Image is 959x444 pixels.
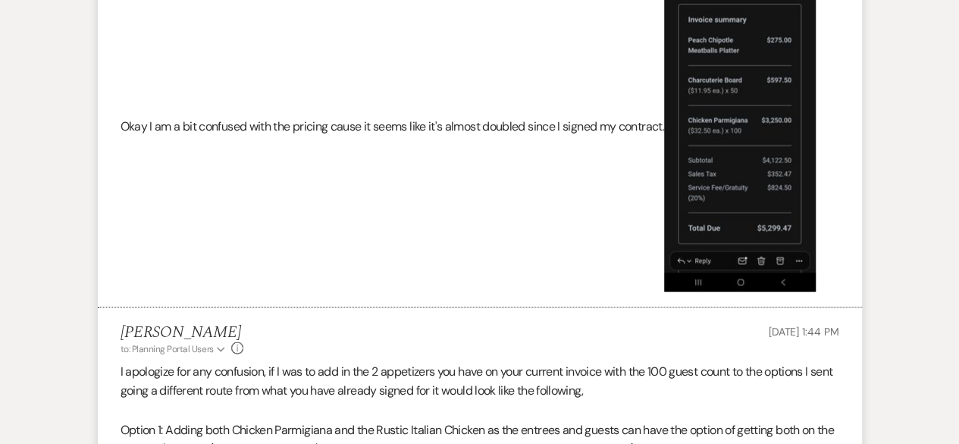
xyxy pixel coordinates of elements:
span: [DATE] 1:44 PM [768,325,838,339]
p: I apologize for any confusion, if I was to add in the 2 appetizers you have on your current invoi... [121,362,839,401]
button: to: Planning Portal Users [121,342,228,356]
span: to: Planning Portal Users [121,343,214,355]
h5: [PERSON_NAME] [121,323,244,342]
